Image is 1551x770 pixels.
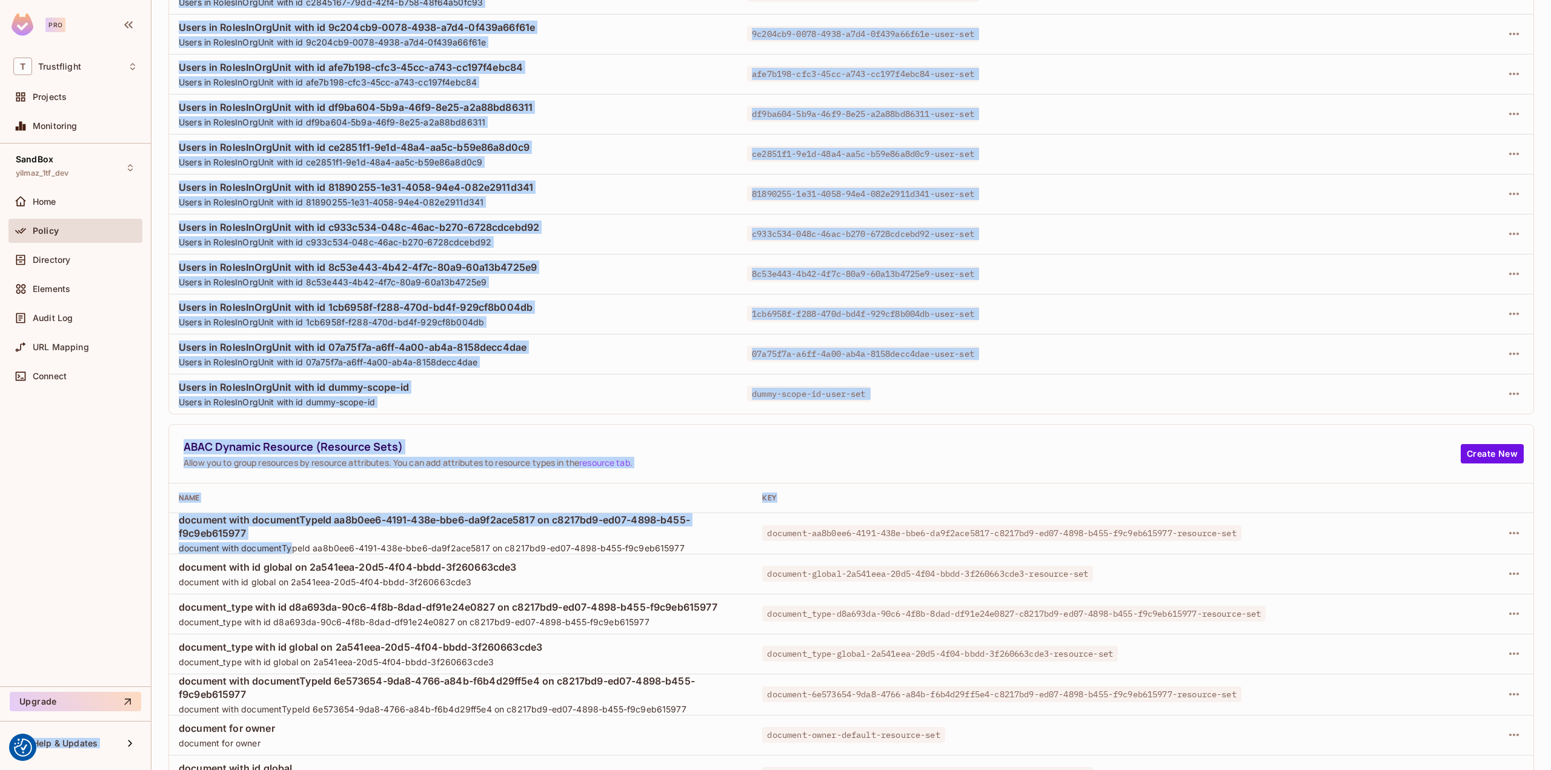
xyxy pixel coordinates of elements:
[179,196,728,208] span: Users in RolesInOrgUnit with id 81890255-1e31-4058-94e4-082e2911d341
[179,61,728,74] span: Users in RolesInOrgUnit with id afe7b198-cfc3-45cc-a743-cc197f4ebc84
[179,356,728,368] span: Users in RolesInOrgUnit with id 07a75f7a-a6ff-4a00-ab4a-8158decc4dae
[179,181,728,194] span: Users in RolesInOrgUnit with id 81890255-1e31-4058-94e4-082e2911d341
[179,737,743,749] span: document for owner
[33,738,98,748] span: Help & Updates
[33,255,70,265] span: Directory
[747,26,979,42] span: 9c204cb9-0078-4938-a7d4-0f439a66f61e-user-set
[179,76,728,88] span: Users in RolesInOrgUnit with id afe7b198-cfc3-45cc-a743-cc197f4ebc84
[747,146,979,162] span: ce2851f1-9e1d-48a4-aa5c-b59e86a8d0c9-user-set
[38,62,81,71] span: Workspace: Trustflight
[179,576,743,588] span: document with id global on 2a541eea-20d5-4f04-bbdd-3f260663cde3
[33,342,89,352] span: URL Mapping
[179,703,743,715] span: document with documentTypeId 6e573654-9da8-4766-a84b-f6b4d29ff5e4 on c8217bd9-ed07-4898-b455-f9c9...
[179,656,743,668] span: document_type with id global on 2a541eea-20d5-4f04-bbdd-3f260663cde3
[179,380,728,394] span: Users in RolesInOrgUnit with id dummy-scope-id
[579,457,630,468] a: resource tab
[762,493,1294,503] div: Key
[184,457,1461,468] span: Allow you to group resources by resource attributes. You can add attributes to resource types in ...
[12,13,33,36] img: SReyMgAAAABJRU5ErkJggg==
[33,226,59,236] span: Policy
[762,566,1093,582] span: document-global-2a541eea-20d5-4f04-bbdd-3f260663cde3-resource-set
[179,674,743,701] span: document with documentTypeId 6e573654-9da8-4766-a84b-f6b4d29ff5e4 on c8217bd9-ed07-4898-b455-f9c9...
[14,738,32,757] img: Revisit consent button
[747,106,979,122] span: df9ba604-5b9a-46f9-8e25-a2a88bd86311-user-set
[179,513,743,540] span: document with documentTypeId aa8b0ee6-4191-438e-bbe6-da9f2ace5817 on c8217bd9-ed07-4898-b455-f9c9...
[33,121,78,131] span: Monitoring
[16,168,68,178] span: yilmaz_1tf_dev
[747,386,870,402] span: dummy-scope-id-user-set
[747,346,979,362] span: 07a75f7a-a6ff-4a00-ab4a-8158decc4dae-user-set
[179,141,728,154] span: Users in RolesInOrgUnit with id ce2851f1-9e1d-48a4-aa5c-b59e86a8d0c9
[16,154,53,164] span: SandBox
[747,186,979,202] span: 81890255-1e31-4058-94e4-082e2911d341-user-set
[184,439,1461,454] span: ABAC Dynamic Resource (Resource Sets)
[14,738,32,757] button: Consent Preferences
[762,525,1241,541] span: document-aa8b0ee6-4191-438e-bbe6-da9f2ace5817-c8217bd9-ed07-4898-b455-f9c9eb615977-resource-set
[179,640,743,654] span: document_type with id global on 2a541eea-20d5-4f04-bbdd-3f260663cde3
[762,727,945,743] span: document-owner-default-resource-set
[179,396,728,408] span: Users in RolesInOrgUnit with id dummy-scope-id
[10,692,141,711] button: Upgrade
[13,58,32,75] span: T
[179,36,728,48] span: Users in RolesInOrgUnit with id 9c204cb9-0078-4938-a7d4-0f439a66f61e
[33,197,56,207] span: Home
[179,542,743,554] span: document with documentTypeId aa8b0ee6-4191-438e-bbe6-da9f2ace5817 on c8217bd9-ed07-4898-b455-f9c9...
[179,101,728,114] span: Users in RolesInOrgUnit with id df9ba604-5b9a-46f9-8e25-a2a88bd86311
[179,600,743,614] span: document_type with id d8a693da-90c6-4f8b-8dad-df91e24e0827 on c8217bd9-ed07-4898-b455-f9c9eb615977
[45,18,65,32] div: Pro
[179,316,728,328] span: Users in RolesInOrgUnit with id 1cb6958f-f288-470d-bd4f-929cf8b004db
[179,300,728,314] span: Users in RolesInOrgUnit with id 1cb6958f-f288-470d-bd4f-929cf8b004db
[747,306,979,322] span: 1cb6958f-f288-470d-bd4f-929cf8b004db-user-set
[179,493,743,503] div: Name
[179,722,743,735] span: document for owner
[33,284,70,294] span: Elements
[747,266,979,282] span: 8c53e443-4b42-4f7c-80a9-60a13b4725e9-user-set
[179,221,728,234] span: Users in RolesInOrgUnit with id c933c534-048c-46ac-b270-6728cdcebd92
[747,226,979,242] span: c933c534-048c-46ac-b270-6728cdcebd92-user-set
[762,686,1241,702] span: document-6e573654-9da8-4766-a84b-f6b4d29ff5e4-c8217bd9-ed07-4898-b455-f9c9eb615977-resource-set
[179,261,728,274] span: Users in RolesInOrgUnit with id 8c53e443-4b42-4f7c-80a9-60a13b4725e9
[179,340,728,354] span: Users in RolesInOrgUnit with id 07a75f7a-a6ff-4a00-ab4a-8158decc4dae
[179,116,728,128] span: Users in RolesInOrgUnit with id df9ba604-5b9a-46f9-8e25-a2a88bd86311
[179,276,728,288] span: Users in RolesInOrgUnit with id 8c53e443-4b42-4f7c-80a9-60a13b4725e9
[179,560,743,574] span: document with id global on 2a541eea-20d5-4f04-bbdd-3f260663cde3
[1461,444,1524,463] button: Create New
[179,616,743,628] span: document_type with id d8a693da-90c6-4f8b-8dad-df91e24e0827 on c8217bd9-ed07-4898-b455-f9c9eb615977
[179,236,728,248] span: Users in RolesInOrgUnit with id c933c534-048c-46ac-b270-6728cdcebd92
[33,92,67,102] span: Projects
[762,646,1118,662] span: document_type-global-2a541eea-20d5-4f04-bbdd-3f260663cde3-resource-set
[33,371,67,381] span: Connect
[33,313,73,323] span: Audit Log
[747,66,979,82] span: afe7b198-cfc3-45cc-a743-cc197f4ebc84-user-set
[179,156,728,168] span: Users in RolesInOrgUnit with id ce2851f1-9e1d-48a4-aa5c-b59e86a8d0c9
[762,606,1266,622] span: document_type-d8a693da-90c6-4f8b-8dad-df91e24e0827-c8217bd9-ed07-4898-b455-f9c9eb615977-resource-set
[179,21,728,34] span: Users in RolesInOrgUnit with id 9c204cb9-0078-4938-a7d4-0f439a66f61e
